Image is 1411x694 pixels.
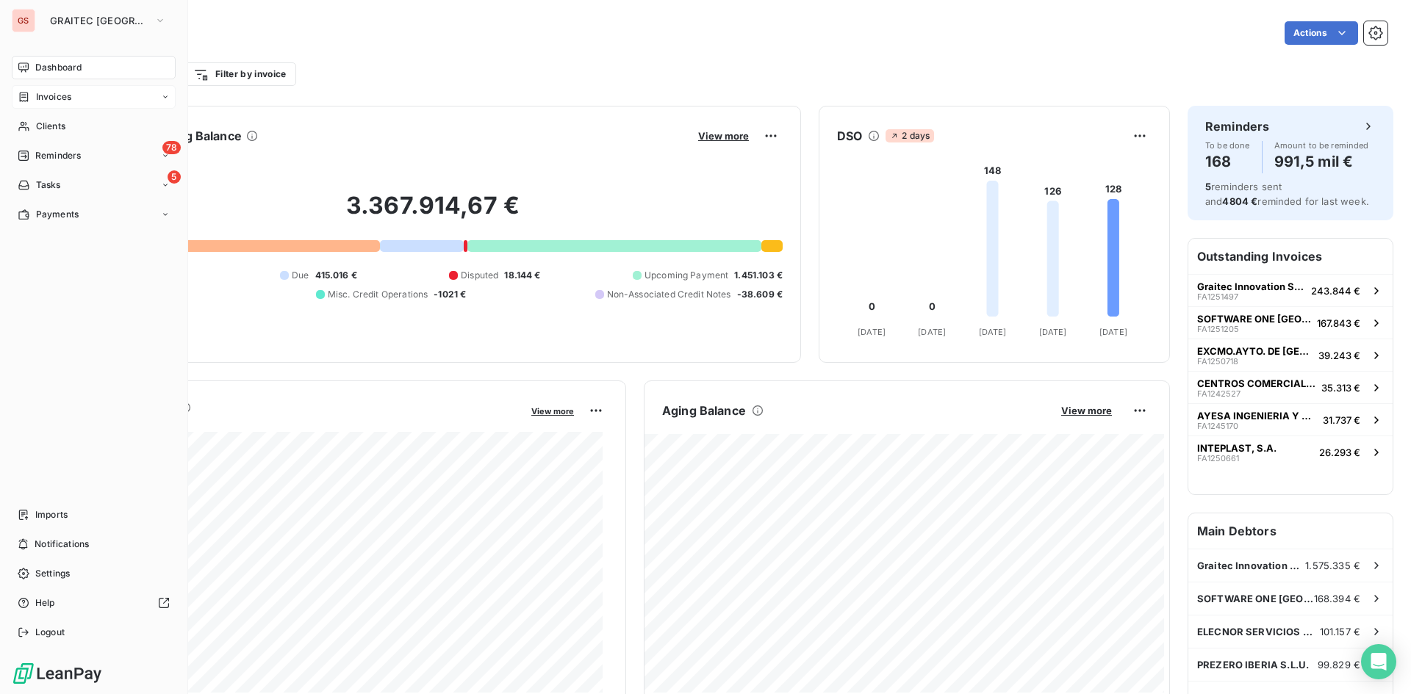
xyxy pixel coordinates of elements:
h6: Main Debtors [1188,513,1393,549]
h4: 168 [1205,150,1250,173]
tspan: [DATE] [858,327,886,337]
span: Misc. Credit Operations [328,288,428,301]
span: CENTROS COMERCIALES CARREFOUR SA [1197,377,1315,389]
span: 415.016 € [315,269,357,282]
button: AYESA INGENIERIA Y ARQUITECTURA S.A.FA124517031.737 € [1188,403,1393,435]
span: Notifications [35,538,89,551]
span: GRAITEC [GEOGRAPHIC_DATA] [50,15,148,26]
span: Help [35,596,55,610]
span: 243.844 € [1311,285,1360,297]
span: reminders sent and reminded for last week. [1205,181,1369,207]
span: EXCMO.AYTO. DE [GEOGRAPHIC_DATA][PERSON_NAME] [1197,345,1313,357]
span: SOFTWARE ONE [GEOGRAPHIC_DATA], S.A. [1197,313,1311,325]
a: Imports [12,503,176,527]
h6: Aging Balance [662,402,746,419]
span: Dashboard [35,61,82,74]
span: Tasks [36,178,61,192]
span: 167.843 € [1317,317,1360,329]
span: PREZERO IBERIA S.L.U. [1197,659,1309,670]
button: Graitec Innovation SASFA1251497243.844 € [1188,274,1393,306]
span: 5 [168,170,181,184]
span: To be done [1205,141,1250,150]
div: GS [12,9,35,32]
tspan: [DATE] [979,327,1007,337]
span: 4804 € [1222,195,1257,207]
span: Amount to be reminded [1274,141,1369,150]
button: View more [694,129,753,142]
h6: Reminders [1205,118,1269,135]
a: Settings [12,562,176,585]
span: 5 [1205,181,1211,192]
span: 26.293 € [1319,447,1360,458]
button: EXCMO.AYTO. DE [GEOGRAPHIC_DATA][PERSON_NAME]FA125071839.243 € [1188,339,1393,371]
span: Reminders [35,149,81,162]
button: SOFTWARE ONE [GEOGRAPHIC_DATA], S.A.FA1251205167.843 € [1188,306,1393,339]
span: FA1251497 [1197,292,1238,301]
span: Disputed [461,269,498,282]
button: CENTROS COMERCIALES CARREFOUR SAFA124252735.313 € [1188,371,1393,403]
span: 31.737 € [1323,414,1360,426]
span: -1021 € [434,288,466,301]
a: 78Reminders [12,144,176,167]
span: 99.829 € [1318,659,1360,670]
span: 168.394 € [1314,593,1360,604]
span: View more [698,130,749,142]
span: Monthly Revenue [83,416,521,432]
button: Actions [1285,21,1358,45]
a: Payments [12,203,176,226]
span: ELECNOR SERVICIOS Y PROYECTOS,S.A.U. [1197,626,1320,637]
span: Payments [36,208,79,221]
span: FA1242527 [1197,389,1241,398]
tspan: [DATE] [1039,327,1067,337]
span: 1.575.335 € [1305,560,1360,571]
span: Invoices [36,90,71,104]
a: Invoices [12,85,176,109]
span: 39.243 € [1318,350,1360,361]
span: Settings [35,567,70,580]
h6: Outstanding Invoices [1188,239,1393,274]
button: View more [1057,404,1116,417]
span: 1.451.103 € [734,269,783,282]
span: Imports [35,508,68,521]
span: View more [1061,405,1112,416]
span: FA1250718 [1197,357,1238,366]
span: 2 days [886,129,934,142]
span: 18.144 € [504,269,540,282]
span: Non-Associated Credit Notes [607,288,731,301]
h6: DSO [837,127,862,145]
span: Due [292,269,309,282]
span: View more [531,406,574,416]
h4: 991,5 mil € [1274,150,1369,173]
button: Filter by invoice [184,62,295,86]
div: Open Intercom Messenger [1361,644,1396,679]
span: AYESA INGENIERIA Y ARQUITECTURA S.A. [1197,410,1317,422]
button: INTEPLAST, S.A.FA125066126.293 € [1188,435,1393,468]
span: INTEPLAST, S.A. [1197,442,1277,454]
a: Help [12,591,176,615]
img: Logo LeanPay [12,662,103,685]
span: Upcoming Payment [645,269,728,282]
span: Graitec Innovation SAS [1197,281,1305,292]
a: 5Tasks [12,173,176,197]
h2: 3.367.914,67 € [83,191,783,235]
span: 101.157 € [1320,626,1360,637]
span: Logout [35,626,65,639]
span: -38.609 € [737,288,783,301]
span: FA1245170 [1197,422,1238,430]
a: Dashboard [12,56,176,79]
span: 78 [162,141,181,154]
tspan: [DATE] [918,327,946,337]
span: Graitec Innovation SAS [1197,560,1305,571]
button: View more [527,404,578,417]
a: Clients [12,115,176,138]
span: FA1251205 [1197,325,1239,333]
span: Clients [36,120,65,133]
span: SOFTWARE ONE [GEOGRAPHIC_DATA], S.A. [1197,593,1314,604]
span: 35.313 € [1321,382,1360,394]
span: FA1250661 [1197,454,1239,463]
tspan: [DATE] [1099,327,1127,337]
